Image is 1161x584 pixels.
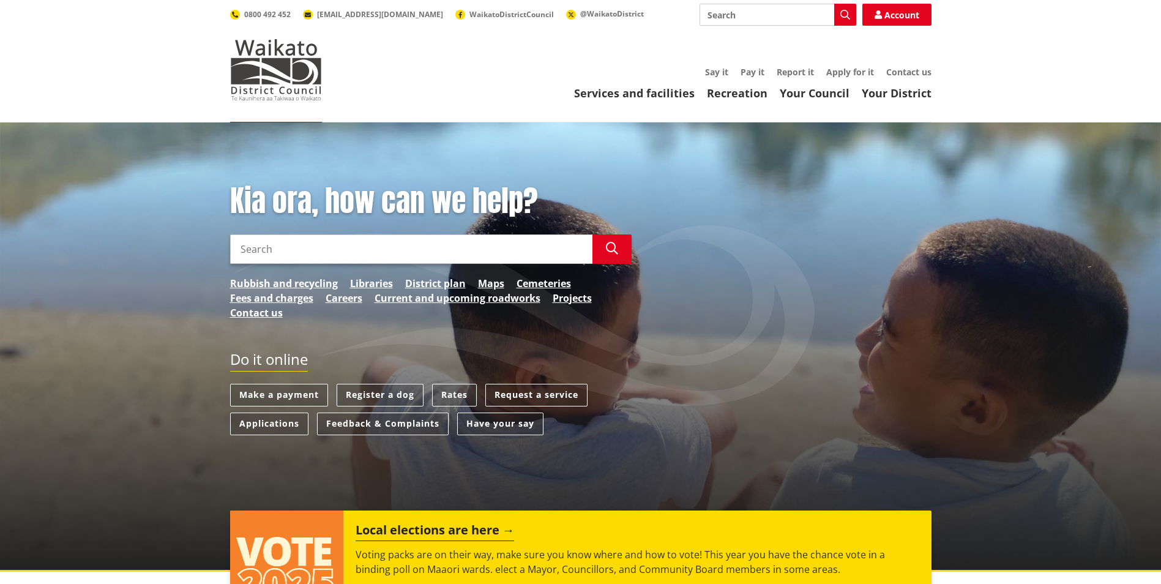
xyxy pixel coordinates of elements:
[230,291,313,305] a: Fees and charges
[230,39,322,100] img: Waikato District Council - Te Kaunihera aa Takiwaa o Waikato
[707,86,767,100] a: Recreation
[485,384,588,406] a: Request a service
[230,305,283,320] a: Contact us
[469,9,554,20] span: WaikatoDistrictCouncil
[356,547,919,577] p: Voting packs are on their way, make sure you know where and how to vote! This year you have the c...
[326,291,362,305] a: Careers
[574,86,695,100] a: Services and facilities
[741,66,764,78] a: Pay it
[478,276,504,291] a: Maps
[230,351,308,372] h2: Do it online
[580,9,644,19] span: @WaikatoDistrict
[862,86,931,100] a: Your District
[230,184,632,219] h1: Kia ora, how can we help?
[375,291,540,305] a: Current and upcoming roadworks
[230,276,338,291] a: Rubbish and recycling
[337,384,424,406] a: Register a dog
[517,276,571,291] a: Cemeteries
[350,276,393,291] a: Libraries
[705,66,728,78] a: Say it
[553,291,592,305] a: Projects
[777,66,814,78] a: Report it
[230,234,592,264] input: Search input
[405,276,466,291] a: District plan
[566,9,644,19] a: @WaikatoDistrict
[356,523,514,541] h2: Local elections are here
[244,9,291,20] span: 0800 492 452
[317,413,449,435] a: Feedback & Complaints
[780,86,849,100] a: Your Council
[826,66,874,78] a: Apply for it
[432,384,477,406] a: Rates
[862,4,931,26] a: Account
[700,4,856,26] input: Search input
[230,384,328,406] a: Make a payment
[886,66,931,78] a: Contact us
[303,9,443,20] a: [EMAIL_ADDRESS][DOMAIN_NAME]
[317,9,443,20] span: [EMAIL_ADDRESS][DOMAIN_NAME]
[457,413,543,435] a: Have your say
[230,9,291,20] a: 0800 492 452
[455,9,554,20] a: WaikatoDistrictCouncil
[230,413,308,435] a: Applications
